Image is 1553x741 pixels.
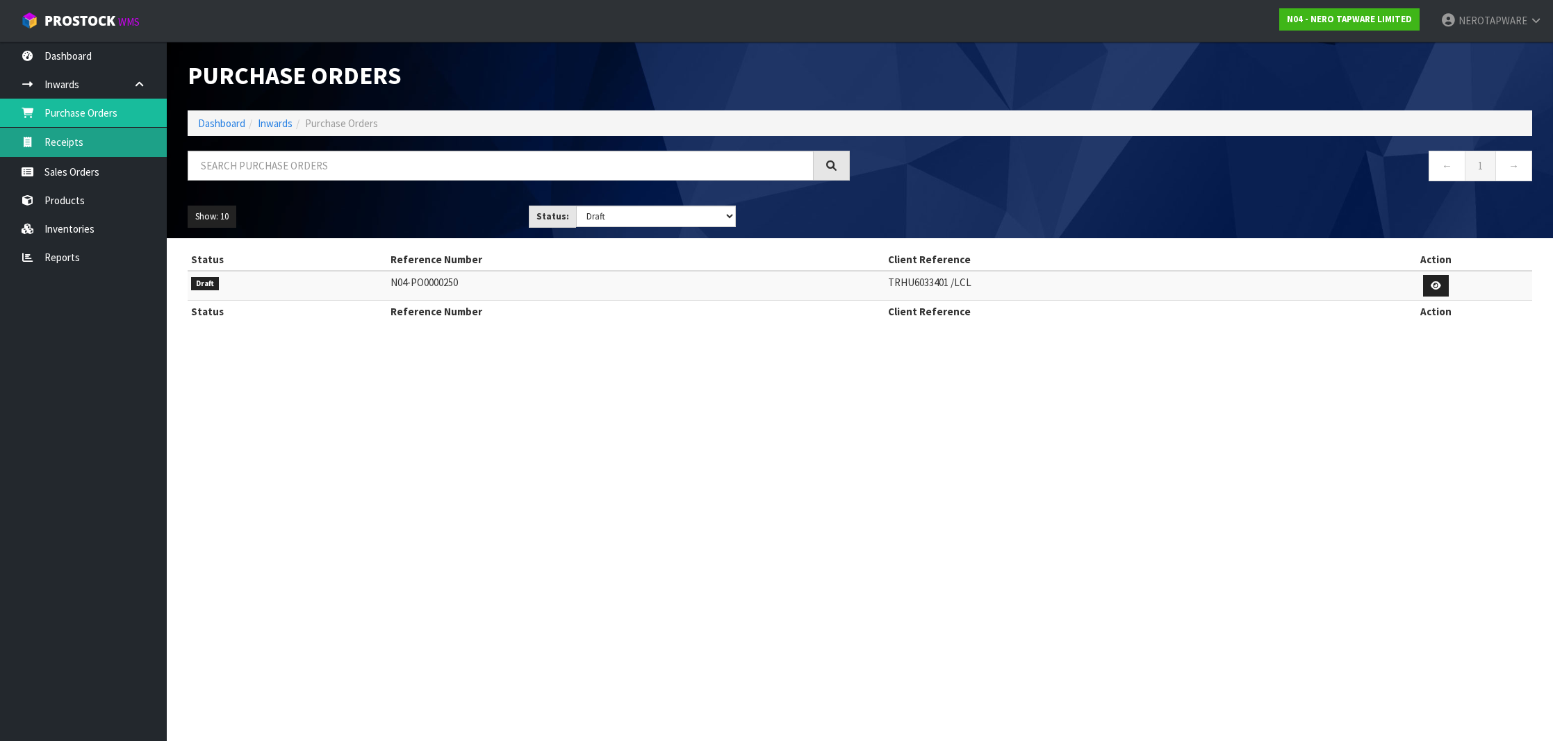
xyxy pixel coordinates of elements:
[871,151,1533,185] nav: Page navigation
[44,12,115,30] span: ProStock
[387,271,885,301] td: N04-PO0000250
[885,249,1340,271] th: Client Reference
[198,117,245,130] a: Dashboard
[536,210,569,222] strong: Status:
[387,249,885,271] th: Reference Number
[188,301,387,323] th: Status
[885,271,1340,301] td: TRHU6033401 /LCL
[1495,151,1532,181] a: →
[188,151,814,181] input: Search purchase orders
[118,15,140,28] small: WMS
[1287,13,1412,25] strong: N04 - NERO TAPWARE LIMITED
[188,206,236,228] button: Show: 10
[188,63,850,90] h1: Purchase Orders
[1465,151,1496,181] a: 1
[258,117,293,130] a: Inwards
[1458,14,1527,27] span: NEROTAPWARE
[885,301,1340,323] th: Client Reference
[387,301,885,323] th: Reference Number
[1429,151,1465,181] a: ←
[1340,301,1532,323] th: Action
[21,12,38,29] img: cube-alt.png
[1340,249,1532,271] th: Action
[305,117,378,130] span: Purchase Orders
[188,249,387,271] th: Status
[191,277,219,291] span: Draft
